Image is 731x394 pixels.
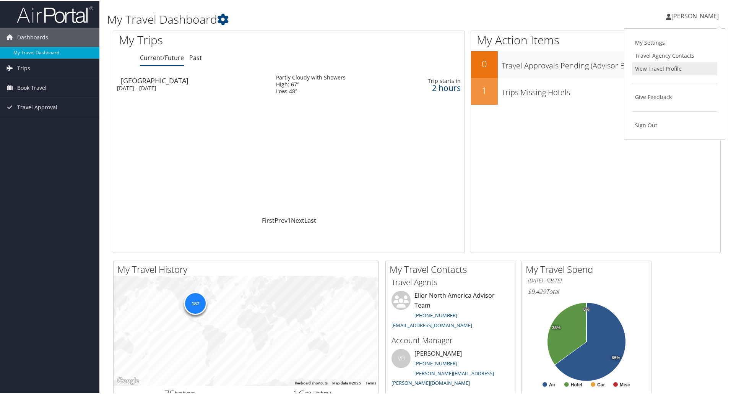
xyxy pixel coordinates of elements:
a: 0Travel Approvals Pending (Advisor Booked) [471,50,720,77]
span: Dashboards [17,27,48,46]
h3: Trips Missing Hotels [502,83,720,97]
h6: Total [528,287,645,295]
li: [PERSON_NAME] [388,348,513,389]
h6: [DATE] - [DATE] [528,276,645,284]
li: Elior North America Advisor Team [388,290,513,331]
a: Prev [275,216,288,224]
a: My Settings [632,36,717,49]
div: 2 hours [413,84,461,91]
span: $9,429 [528,287,546,295]
a: 1Trips Missing Hotels [471,77,720,104]
span: [PERSON_NAME] [671,11,719,19]
a: View Travel Profile [632,62,717,75]
h2: My Travel Spend [526,262,651,275]
text: Car [597,381,605,387]
tspan: 65% [612,355,620,360]
a: First [262,216,275,224]
a: Last [304,216,316,224]
a: Terms (opens in new tab) [365,380,376,384]
span: Book Travel [17,78,47,97]
a: Travel Agency Contacts [632,49,717,62]
a: [EMAIL_ADDRESS][DOMAIN_NAME] [391,321,472,328]
h1: My Trips [119,31,312,47]
h3: Travel Approvals Pending (Advisor Booked) [502,56,720,70]
h3: Account Manager [391,334,509,345]
a: [PHONE_NUMBER] [414,311,457,318]
a: Past [189,53,202,61]
a: Give Feedback [632,90,717,103]
a: Current/Future [140,53,184,61]
img: Google [115,375,141,385]
a: Next [291,216,304,224]
div: [GEOGRAPHIC_DATA] [121,76,268,83]
h3: Travel Agents [391,276,509,287]
img: airportal-logo.png [17,5,93,23]
div: Trip starts in [413,77,461,84]
div: [DATE] - [DATE] [117,84,265,91]
button: Keyboard shortcuts [295,380,328,385]
text: Hotel [571,381,582,387]
h2: 1 [471,83,498,96]
div: VB [391,348,411,367]
h1: My Travel Dashboard [107,11,520,27]
tspan: 35% [552,325,560,329]
tspan: 0% [583,306,590,311]
span: Trips [17,58,30,77]
a: Sign Out [632,118,717,131]
h2: My Travel Contacts [390,262,515,275]
a: [PERSON_NAME][EMAIL_ADDRESS][PERSON_NAME][DOMAIN_NAME] [391,369,494,386]
text: Misc [620,381,630,387]
span: Travel Approval [17,97,57,116]
a: 1 [288,216,291,224]
span: Map data ©2025 [332,380,361,384]
text: Air [549,381,556,387]
h2: 0 [471,57,498,70]
div: Low: 48° [276,87,346,94]
a: Open this area in Google Maps (opens a new window) [115,375,141,385]
a: [PHONE_NUMBER] [414,359,457,366]
div: High: 67° [276,80,346,87]
a: [PERSON_NAME] [666,4,726,27]
div: 187 [184,291,207,314]
h2: My Travel History [117,262,378,275]
div: Partly Cloudy with Showers [276,73,346,80]
h1: My Action Items [471,31,720,47]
